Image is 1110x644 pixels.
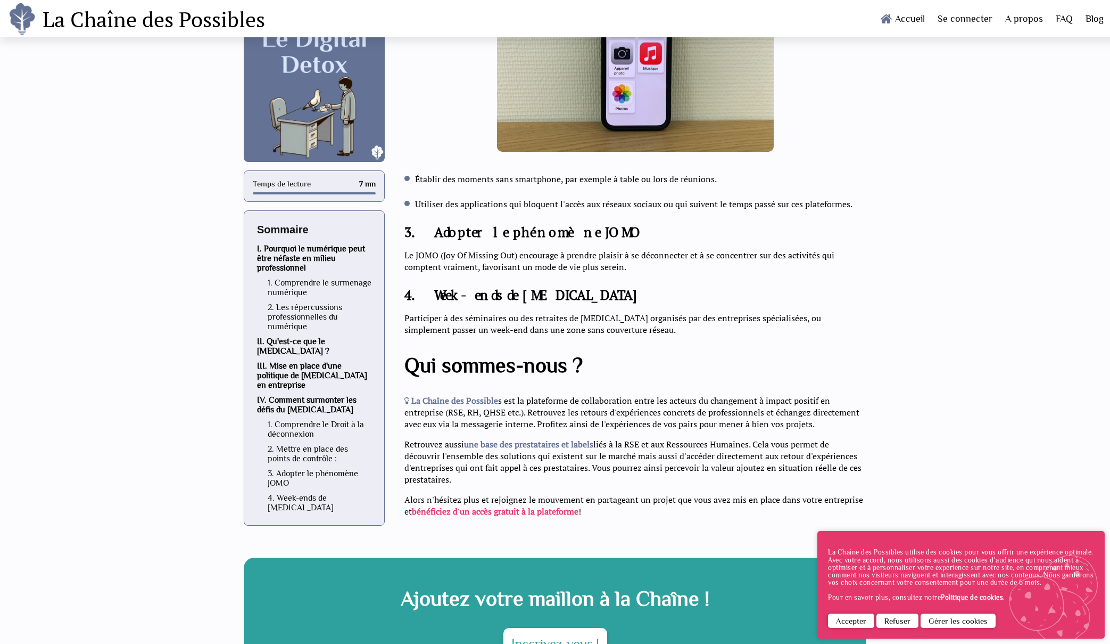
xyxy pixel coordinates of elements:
[253,178,311,189] div: Temps de lecture
[404,312,866,336] p: Participer à des séminaires ou des retraites de [MEDICAL_DATA] organisés par des entreprises spéc...
[359,180,376,188] div: 7 mn
[268,444,348,463] a: 2. Mettre en place des points de contrôle :
[404,249,866,273] p: Le JOMO (Joy Of Missing Out) encourage à prendre plaisir à se déconnecter et à se concentrer sur ...
[257,224,371,235] div: Sommaire
[268,278,371,297] a: 1. Comprendre le surmenage numérique
[257,361,367,390] a: III. Mise en place d'une politique de [MEDICAL_DATA] en entreprise
[401,586,709,610] h2: Ajoutez votre maillon à la Chaîne !
[268,493,334,512] a: 4. Week-ends de [MEDICAL_DATA]
[876,614,918,628] button: Refuser
[43,3,265,35] h1: La Chaîne des Possibles
[257,395,357,414] a: IV. Comment surmonter les défis du [MEDICAL_DATA]
[268,303,342,331] a: 2. Les répercussions professionnelles du numérique
[404,494,866,517] p: Alors n'hésitez plus et rejoignez le mouvement en partageant un projet que vous avez mis en place...
[8,3,38,35] img: logo
[257,337,329,356] a: II. Qu'est-ce que le [MEDICAL_DATA] ?
[941,593,1003,601] a: Politique de cookies
[828,614,874,628] button: Accepter
[268,469,358,488] a: 3. Adopter le phénomène JOMO
[464,438,593,450] b: une base des prestataires et labels
[404,395,866,430] p: s est la plateforme de collaboration entre les acteurs du changement à impact positif en entrepri...
[404,223,866,241] h3: 3. Adopter le phénomène JOMO
[828,594,1094,601] p: Pour en savoir plus, consultez notre .
[268,420,364,439] a: 1. Comprendre le Droit à la déconnexion
[404,286,866,304] h3: 4. Week-ends de [MEDICAL_DATA]
[828,549,1094,586] p: La Chaîne des Possibles utilise des cookies pour vous offrir une expérience optimale. Avec votre ...
[404,173,866,185] li: Établir des moments sans smartphone, par exemple à table ou lors de réunions.
[404,438,866,485] p: Retrouvez aussi liés à la RSE et aux Ressources Humaines. Cela vous permet de découvrir l'ensembl...
[411,395,498,406] b: La Chaîne des Possible
[921,614,996,628] button: Gérer les cookies
[404,353,866,377] h2: Qui sommes-nous ?
[257,244,365,273] a: I. Pourquoi le numérique peut être néfaste en milieu professionnel
[404,198,866,210] li: Utiliser des applications qui bloquent l'accès aux réseaux sociaux ou qui suivent le temps passé ...
[244,21,385,162] img: Image
[412,506,578,517] b: bénéficiez d'un accès gratuit à la plateforme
